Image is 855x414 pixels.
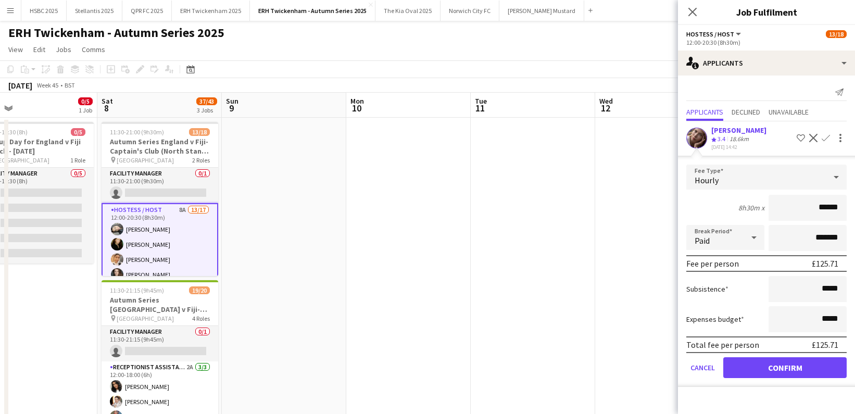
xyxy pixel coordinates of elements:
[686,357,719,378] button: Cancel
[117,315,174,322] span: [GEOGRAPHIC_DATA]
[598,102,613,114] span: 12
[102,137,218,156] h3: Autumn Series England v Fiji- Captain's Club (North Stand) - [DATE]
[686,284,728,294] label: Subsistence
[102,168,218,203] app-card-role: Facility Manager0/111:30-21:00 (9h30m)
[29,43,49,56] a: Edit
[732,108,760,116] span: Declined
[102,295,218,314] h3: Autumn Series [GEOGRAPHIC_DATA] v Fiji- Gate 1 (East Stand) - [DATE]
[711,126,766,135] div: [PERSON_NAME]
[8,45,23,54] span: View
[65,81,75,89] div: BST
[122,1,172,21] button: QPR FC 2025
[711,144,766,150] div: [DATE] 14:42
[100,102,113,114] span: 8
[78,43,109,56] a: Comms
[441,1,499,21] button: Norwich City FC
[375,1,441,21] button: The Kia Oval 2025
[102,326,218,361] app-card-role: Facility Manager0/111:30-21:15 (9h45m)
[102,122,218,276] app-job-card: 11:30-21:00 (9h30m)13/18Autumn Series England v Fiji- Captain's Club (North Stand) - [DATE] [GEOG...
[769,108,809,116] span: Unavailable
[349,102,364,114] span: 10
[189,128,210,136] span: 13/18
[71,128,85,136] span: 0/5
[192,156,210,164] span: 2 Roles
[686,258,739,269] div: Fee per person
[33,45,45,54] span: Edit
[110,286,164,294] span: 11:30-21:15 (9h45m)
[723,357,847,378] button: Confirm
[117,156,174,164] span: [GEOGRAPHIC_DATA]
[727,135,751,144] div: 18.6km
[189,286,210,294] span: 19/20
[686,340,759,350] div: Total fee per person
[826,30,847,38] span: 13/18
[686,30,743,38] button: Hostess / Host
[102,96,113,106] span: Sat
[172,1,250,21] button: ERH Twickenham 2025
[599,96,613,106] span: Wed
[82,45,105,54] span: Comms
[8,25,224,41] h1: ERH Twickenham - Autumn Series 2025
[250,1,375,21] button: ERH Twickenham - Autumn Series 2025
[695,175,719,185] span: Hourly
[78,97,93,105] span: 0/5
[197,106,217,114] div: 3 Jobs
[67,1,122,21] button: Stellantis 2025
[678,5,855,19] h3: Job Fulfilment
[224,102,238,114] span: 9
[226,96,238,106] span: Sun
[678,51,855,76] div: Applicants
[52,43,76,56] a: Jobs
[475,96,487,106] span: Tue
[812,340,838,350] div: £125.71
[473,102,487,114] span: 11
[192,315,210,322] span: 4 Roles
[499,1,584,21] button: [PERSON_NAME] Mustard
[8,80,32,91] div: [DATE]
[110,128,164,136] span: 11:30-21:00 (9h30m)
[79,106,92,114] div: 1 Job
[196,97,217,105] span: 37/43
[812,258,838,269] div: £125.71
[695,235,710,246] span: Paid
[718,135,725,143] span: 3.4
[686,30,734,38] span: Hostess / Host
[70,156,85,164] span: 1 Role
[21,1,67,21] button: HSBC 2025
[350,96,364,106] span: Mon
[686,108,723,116] span: Applicants
[686,39,847,46] div: 12:00-20:30 (8h30m)
[34,81,60,89] span: Week 45
[4,43,27,56] a: View
[738,203,764,212] div: 8h30m x
[686,315,744,324] label: Expenses budget
[56,45,71,54] span: Jobs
